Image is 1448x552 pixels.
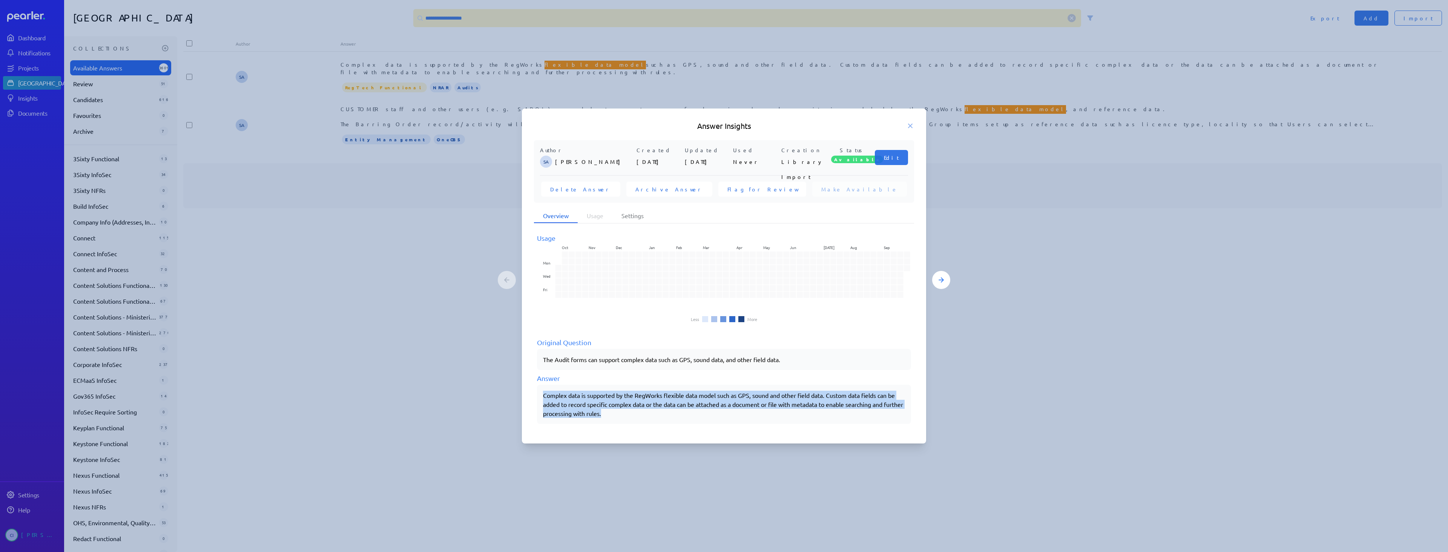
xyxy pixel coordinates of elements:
[851,245,858,250] text: Aug
[875,150,908,165] button: Edit
[635,185,703,193] span: Archive Answer
[733,154,778,169] p: Never
[791,245,797,250] text: Jun
[733,146,778,154] p: Used
[812,182,907,197] button: Make Available
[718,182,806,197] button: Flag for Review
[589,245,596,250] text: Nov
[727,185,797,193] span: Flag for Review
[616,245,622,250] text: Dec
[555,154,633,169] p: [PERSON_NAME]
[537,233,911,243] div: Usage
[562,245,568,250] text: Oct
[612,209,653,223] li: Settings
[543,287,547,292] text: Fri
[537,373,911,383] div: Answer
[543,355,905,364] p: The Audit forms can support complex data such as GPS, sound data, and other field data.
[703,245,710,250] text: Mar
[747,317,757,321] li: More
[543,273,551,279] text: Wed
[537,337,911,347] div: Original Question
[578,209,612,223] li: Usage
[824,245,835,250] text: [DATE]
[781,154,827,169] p: Library Import
[831,156,883,163] span: Available
[685,154,730,169] p: [DATE]
[543,391,905,418] div: Complex data is supported by the RegWorks flexible data model such as GPS, sound and other field ...
[884,154,899,161] span: Edit
[737,245,743,250] text: Apr
[540,146,633,154] p: Author
[543,260,551,265] text: Mon
[534,209,578,223] li: Overview
[541,182,620,197] button: Delete Answer
[637,154,682,169] p: [DATE]
[649,245,655,250] text: Jan
[691,317,699,321] li: Less
[534,121,914,131] h5: Answer Insights
[830,146,875,154] p: Status
[626,182,712,197] button: Archive Answer
[821,185,898,193] span: Make Available
[685,146,730,154] p: Updated
[932,271,950,289] button: Next Answer
[540,156,552,168] span: Steve Ackermann
[885,245,891,250] text: Sep
[637,146,682,154] p: Created
[550,185,611,193] span: Delete Answer
[676,245,683,250] text: Feb
[498,271,516,289] button: Previous Answer
[764,245,770,250] text: May
[781,146,827,154] p: Creation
